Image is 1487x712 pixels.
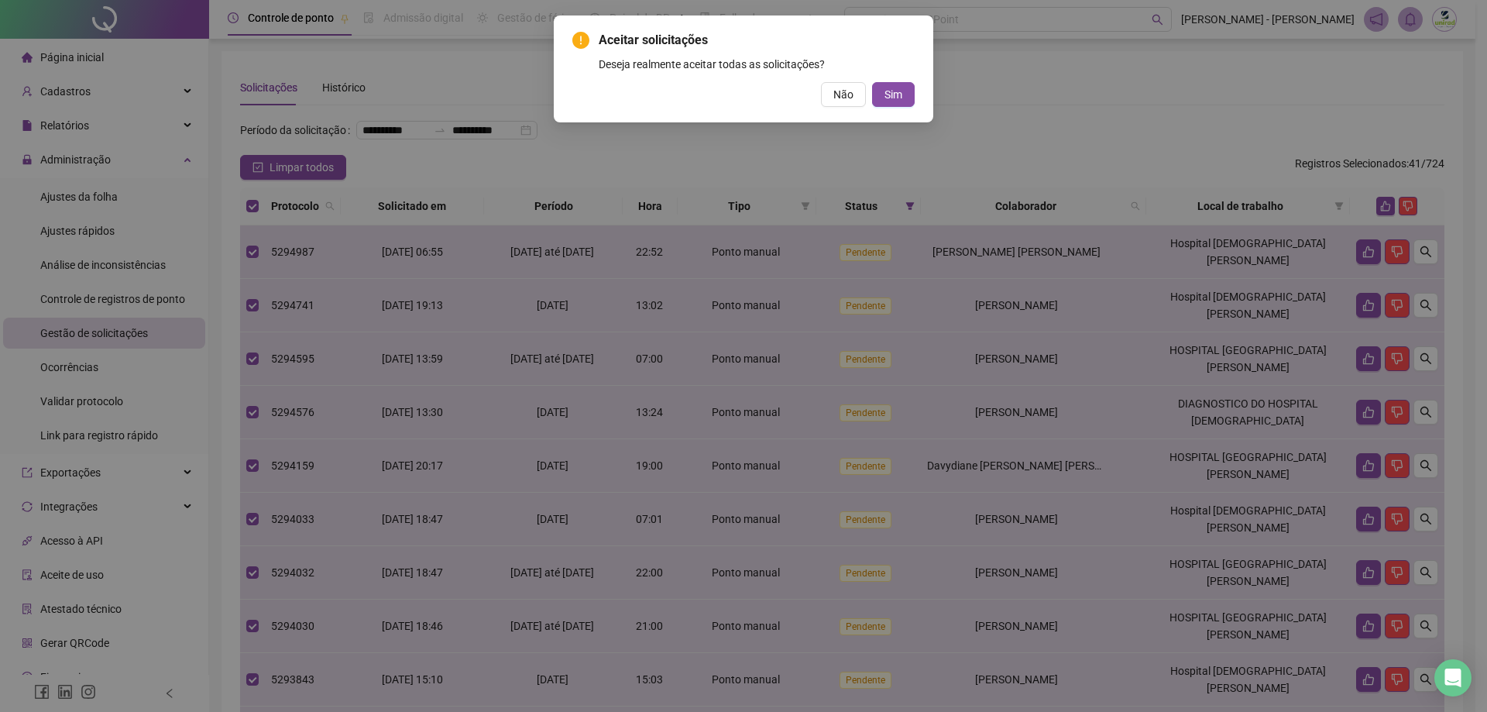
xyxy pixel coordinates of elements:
span: Aceitar solicitações [599,31,915,50]
span: Não [833,86,853,103]
div: Open Intercom Messenger [1434,659,1472,697]
span: Sim [884,86,902,103]
button: Não [821,82,866,107]
div: Deseja realmente aceitar todas as solicitações? [599,56,915,73]
button: Sim [872,82,915,107]
span: exclamation-circle [572,32,589,49]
